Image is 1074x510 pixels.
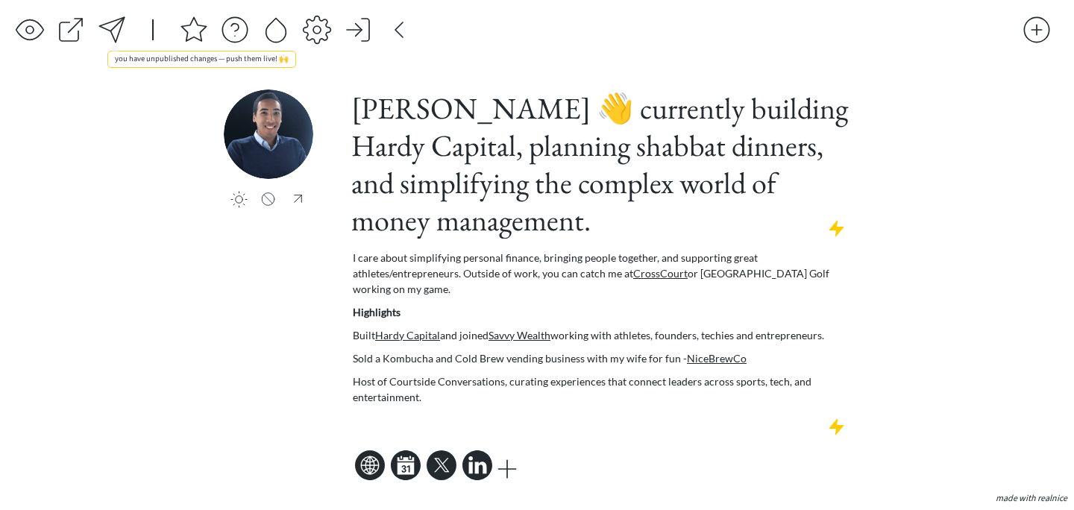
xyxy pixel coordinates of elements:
a: NiceBrewCo [687,352,747,365]
p: Built and joined working with athletes, founders, techies and entrepreneurs. [353,327,847,343]
a: Hardy Capital [375,329,440,341]
p: Sold a Kombucha and Cold Brew vending business with my wife for fun - [353,350,847,366]
strong: Highlights [353,306,401,318]
a: CrossCourt [633,267,688,280]
button: made with realnice [990,491,1073,506]
a: Savvy Wealth [489,329,550,341]
h1: [PERSON_NAME] 👋 currently building Hardy Capital, planning shabbat dinners, and simplifying the c... [351,89,848,239]
div: you have unpublished changes — push them live! 🙌 [108,51,295,67]
p: I care about simplifying personal finance, bringing people together, and supporting great athlete... [353,250,847,297]
p: Host of Courtside Conversations, curating experiences that connect leaders across sports, tech, a... [353,374,847,405]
